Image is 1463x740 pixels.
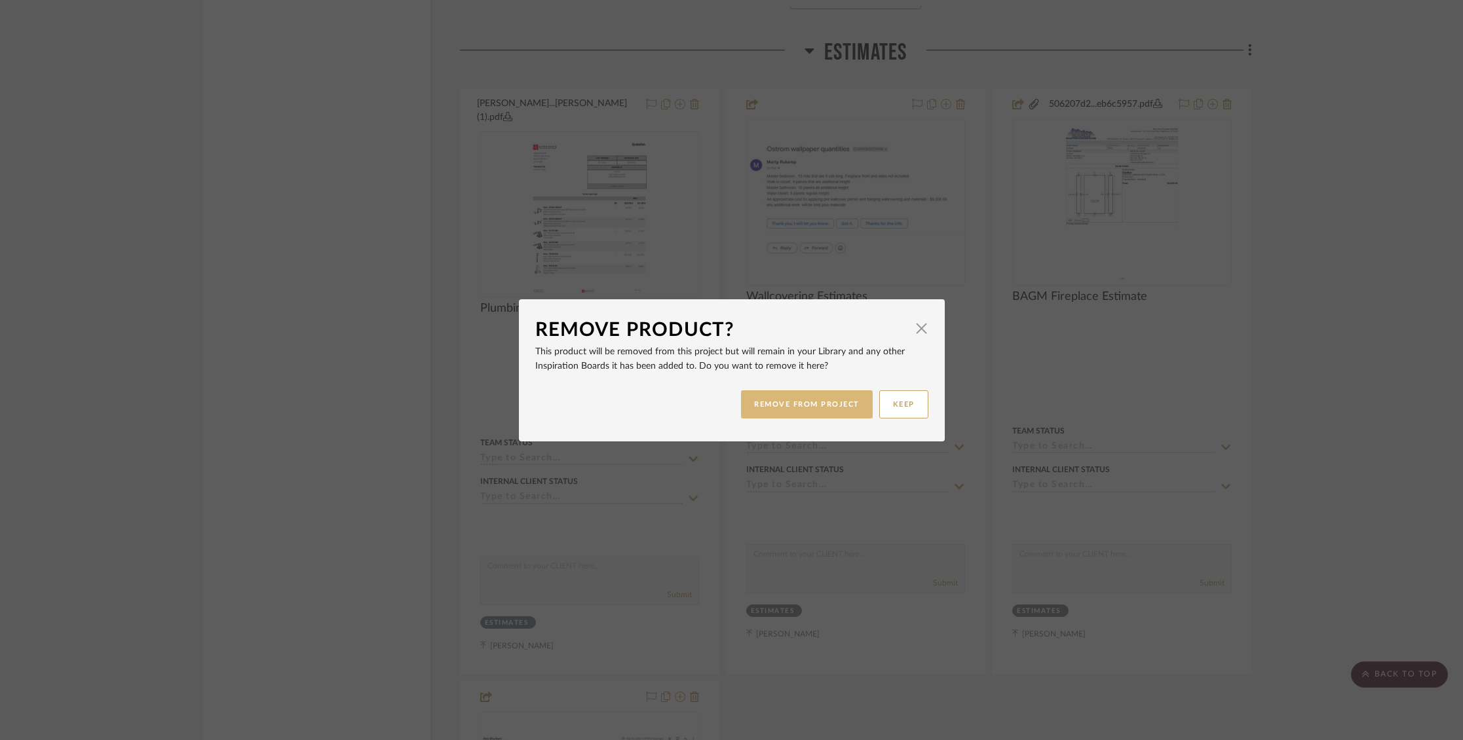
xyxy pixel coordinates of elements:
button: REMOVE FROM PROJECT [741,390,873,418]
button: KEEP [879,390,928,418]
p: This product will be removed from this project but will remain in your Library and any other Insp... [535,344,928,373]
button: Close [909,316,935,342]
dialog-header: Remove Product? [535,316,928,344]
div: Remove Product? [535,316,909,344]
